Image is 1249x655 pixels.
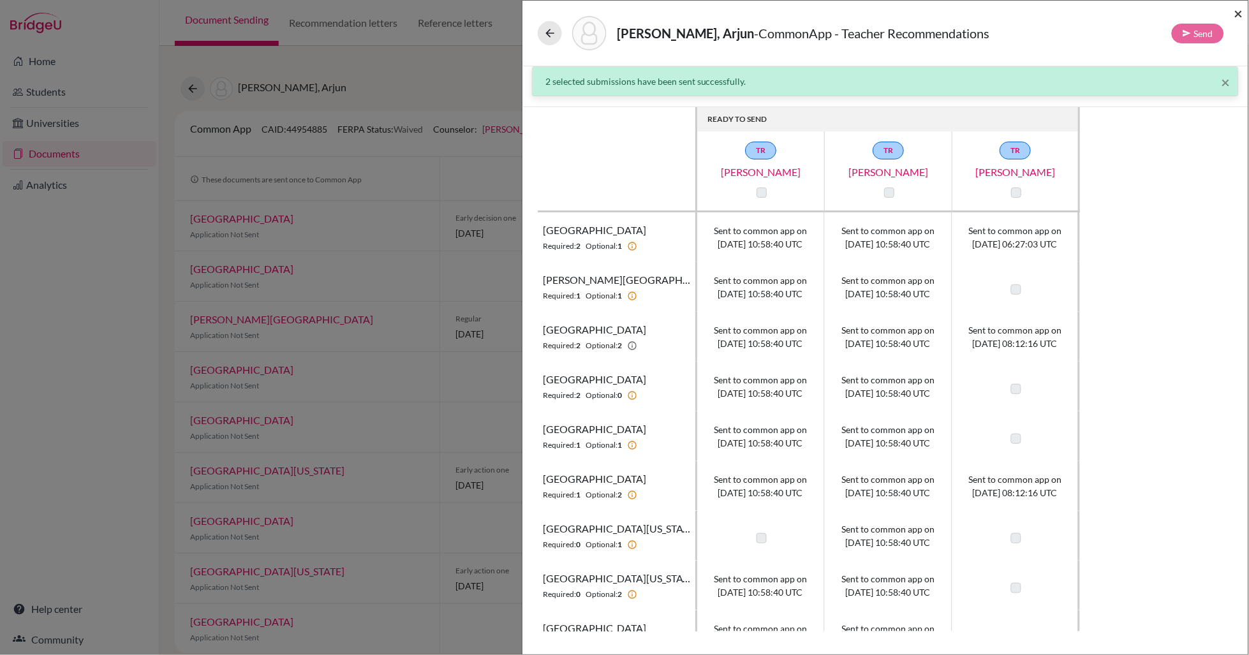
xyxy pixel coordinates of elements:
span: Sent to common app on [DATE] 10:58:40 UTC [842,323,935,350]
b: 1 [617,539,622,550]
span: - CommonApp - Teacher Recommendations [755,26,990,41]
span: [GEOGRAPHIC_DATA] [543,621,646,636]
span: Sent to common app on [DATE] 10:58:40 UTC [842,224,935,251]
b: 0 [576,589,580,600]
span: [GEOGRAPHIC_DATA][US_STATE] [543,521,690,536]
strong: [PERSON_NAME], Arjun [617,26,755,41]
span: Optional: [586,439,617,451]
span: Optional: [586,290,617,302]
span: [GEOGRAPHIC_DATA] [543,372,646,387]
div: 2 selected submissions have been sent successfully. [545,75,1225,88]
span: Required: [543,240,576,252]
span: Required: [543,390,576,401]
span: × [1234,4,1243,22]
b: 2 [617,589,622,600]
span: Sent to common app on [DATE] 10:58:40 UTC [842,423,935,450]
a: TR [1000,142,1031,159]
a: TR [873,142,904,159]
span: Sent to common app on [DATE] 10:58:40 UTC [714,572,808,599]
span: Sent to common app on [DATE] 10:58:40 UTC [714,224,808,251]
span: Optional: [586,589,617,600]
b: 0 [576,539,580,550]
span: Sent to common app on [DATE] 10:58:40 UTC [842,274,935,300]
span: Optional: [586,489,617,501]
b: 1 [576,439,580,451]
span: Sent to common app on [DATE] 10:58:40 UTC [714,473,808,499]
th: READY TO SEND [697,107,1080,131]
a: [PERSON_NAME] [952,165,1079,180]
span: Optional: [586,539,617,550]
span: Required: [543,539,576,550]
span: Sent to common app on [DATE] 10:58:40 UTC [842,622,935,649]
b: 2 [617,340,622,351]
b: 2 [576,340,580,351]
span: Optional: [586,240,617,252]
span: Sent to common app on [DATE] 10:58:40 UTC [842,473,935,499]
a: [PERSON_NAME] [697,165,825,180]
span: [GEOGRAPHIC_DATA] [543,322,646,337]
span: Required: [543,439,576,451]
span: [PERSON_NAME][GEOGRAPHIC_DATA] [543,272,690,288]
span: Sent to common app on [DATE] 08:12:16 UTC [969,473,1062,499]
span: Required: [543,290,576,302]
span: [GEOGRAPHIC_DATA] [543,471,646,487]
button: Close [1222,75,1231,90]
span: [GEOGRAPHIC_DATA] [543,422,646,437]
span: Sent to common app on [DATE] 10:58:40 UTC [714,622,808,649]
span: [GEOGRAPHIC_DATA] [543,223,646,238]
span: Sent to common app on [DATE] 10:58:40 UTC [714,423,808,450]
span: Sent to common app on [DATE] 10:58:40 UTC [842,522,935,549]
span: Required: [543,589,576,600]
span: Sent to common app on [DATE] 10:58:40 UTC [842,373,935,400]
b: 1 [576,290,580,302]
b: 1 [617,240,622,252]
b: 2 [617,489,622,501]
b: 1 [617,439,622,451]
span: Sent to common app on [DATE] 10:58:40 UTC [842,572,935,599]
button: Send [1172,24,1224,43]
span: Sent to common app on [DATE] 08:12:16 UTC [969,323,1062,350]
span: Required: [543,489,576,501]
span: Sent to common app on [DATE] 06:27:03 UTC [969,224,1062,251]
b: 1 [576,489,580,501]
b: 2 [576,390,580,401]
span: Sent to common app on [DATE] 10:58:40 UTC [714,274,808,300]
span: Sent to common app on [DATE] 10:58:40 UTC [714,323,808,350]
span: Optional: [586,390,617,401]
span: Sent to common app on [DATE] 10:58:40 UTC [714,373,808,400]
b: 2 [576,240,580,252]
a: [PERSON_NAME] [825,165,952,180]
button: Close [1234,6,1243,21]
span: [GEOGRAPHIC_DATA][US_STATE] [543,571,690,586]
b: 1 [617,290,622,302]
b: 0 [617,390,622,401]
span: Optional: [586,340,617,351]
a: TR [745,142,776,159]
span: × [1222,73,1231,91]
span: Required: [543,340,576,351]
